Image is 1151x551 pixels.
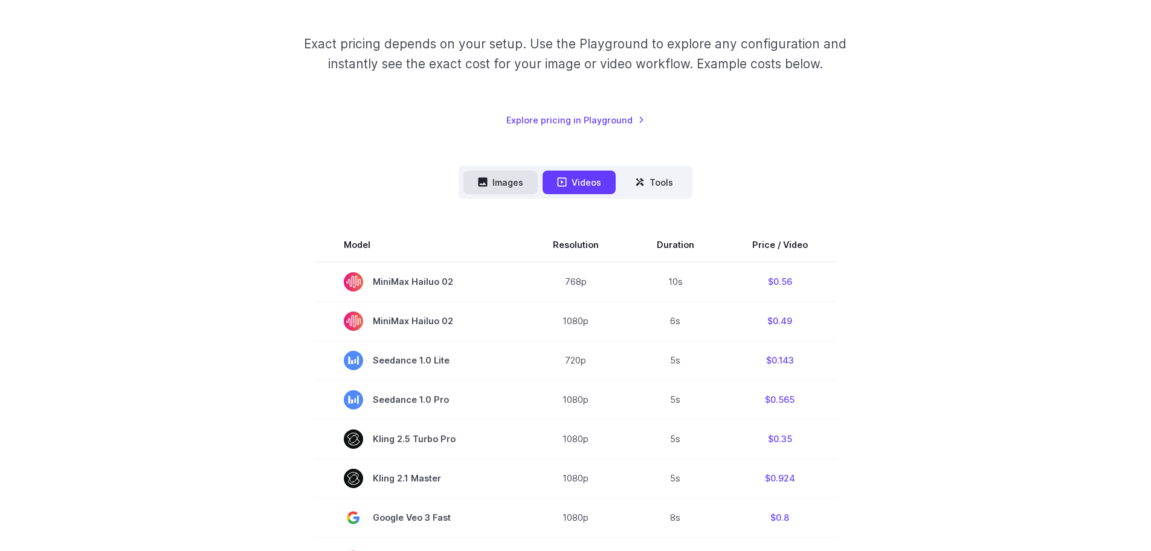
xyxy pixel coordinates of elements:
[723,341,837,380] td: $0.143
[524,380,628,419] td: 1080p
[723,380,837,419] td: $0.565
[463,171,538,194] button: Images
[621,171,688,194] button: Tools
[524,498,628,537] td: 1080p
[524,419,628,458] td: 1080p
[628,419,723,458] td: 5s
[524,228,628,262] th: Resolution
[723,498,837,537] td: $0.8
[628,228,723,262] th: Duration
[344,272,495,292] span: MiniMax Hailuo 02
[723,301,837,341] td: $0.49
[524,341,628,380] td: 720p
[723,458,837,498] td: $0.924
[344,429,495,449] span: Kling 2.5 Turbo Pro
[628,262,723,302] td: 10s
[344,508,495,527] span: Google Veo 3 Fast
[723,419,837,458] td: $0.35
[628,498,723,537] td: 8s
[628,301,723,341] td: 6s
[506,113,645,127] a: Explore pricing in Playground
[628,380,723,419] td: 5s
[543,171,616,194] button: Videos
[315,228,524,262] th: Model
[524,301,628,341] td: 1080p
[344,469,495,488] span: Kling 2.1 Master
[344,351,495,370] span: Seedance 1.0 Lite
[628,341,723,380] td: 5s
[344,390,495,409] span: Seedance 1.0 Pro
[524,262,628,302] td: 768p
[723,228,837,262] th: Price / Video
[628,458,723,498] td: 5s
[344,311,495,331] span: MiniMax Hailuo 02
[723,262,837,302] td: $0.56
[281,34,869,74] p: Exact pricing depends on your setup. Use the Playground to explore any configuration and instantl...
[524,458,628,498] td: 1080p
